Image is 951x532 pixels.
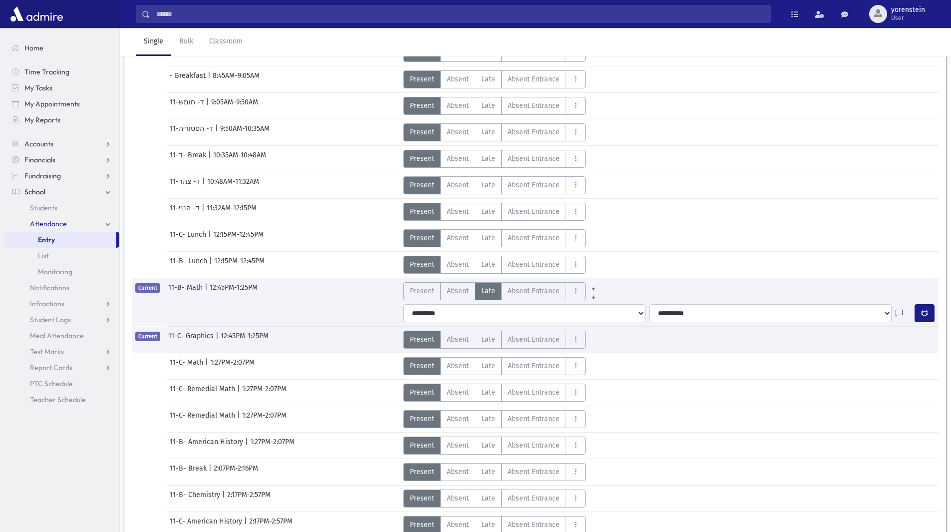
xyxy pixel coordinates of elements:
[170,70,208,88] span: - Breakfast
[410,100,434,111] span: Present
[403,331,586,349] div: AttTypes
[207,176,259,194] span: 10:48AM-11:32AM
[4,80,119,96] a: My Tasks
[410,361,434,371] span: Present
[508,334,560,345] span: Absent Entrance
[210,357,255,375] span: 1:27PM-2:07PM
[508,233,560,243] span: Absent Entrance
[237,410,242,428] span: |
[403,437,586,455] div: AttTypes
[481,334,495,345] span: Late
[135,283,160,293] span: Current
[237,384,242,402] span: |
[447,520,469,530] span: Absent
[170,490,222,508] span: 11-B- Chemistry
[508,493,560,504] span: Absent Entrance
[38,251,49,260] span: List
[216,331,221,349] span: |
[213,70,260,88] span: 8:45AM-9:05AM
[171,28,201,56] a: Bulk
[4,152,119,168] a: Financials
[403,463,586,481] div: AttTypes
[170,437,245,455] span: 11-B- American History
[209,256,214,274] span: |
[410,153,434,164] span: Present
[205,282,210,300] span: |
[30,283,69,292] span: Notifications
[508,361,560,371] span: Absent Entrance
[170,176,202,194] span: 11-ד- צהר
[30,347,64,356] span: Test Marks
[227,490,271,508] span: 2:17PM-2:57PM
[4,64,119,80] a: Time Tracking
[891,14,925,22] span: User
[242,410,287,428] span: 1:27PM-2:07PM
[4,112,119,128] a: My Reports
[403,357,586,375] div: AttTypes
[38,267,72,276] span: Monitoring
[4,280,119,296] a: Notifications
[206,97,211,115] span: |
[508,74,560,84] span: Absent Entrance
[481,361,495,371] span: Late
[170,410,237,428] span: 11-C- Remedial Math
[447,74,469,84] span: Absent
[208,70,213,88] span: |
[201,28,251,56] a: Classroom
[410,520,434,530] span: Present
[4,296,119,312] a: Infractions
[481,127,495,137] span: Late
[170,229,208,247] span: 11-C- Lunch
[447,233,469,243] span: Absent
[508,127,560,137] span: Absent Entrance
[220,123,270,141] span: 9:50AM-10:35AM
[4,232,116,248] a: Entry
[410,387,434,398] span: Present
[30,299,64,308] span: Infractions
[447,387,469,398] span: Absent
[214,256,265,274] span: 12:15PM-12:45PM
[205,357,210,375] span: |
[447,259,469,270] span: Absent
[481,520,495,530] span: Late
[481,440,495,451] span: Late
[211,97,258,115] span: 9:05AM-9:50AM
[447,414,469,424] span: Absent
[4,168,119,184] a: Fundraising
[4,96,119,112] a: My Appointments
[4,376,119,392] a: PTC Schedule
[30,395,86,404] span: Teacher Schedule
[170,97,206,115] span: 11-ד- חומש
[30,203,57,212] span: Students
[4,264,119,280] a: Monitoring
[447,334,469,345] span: Absent
[208,229,213,247] span: |
[30,219,67,228] span: Attendance
[170,123,215,141] span: 11-ד- הסטוריה
[481,100,495,111] span: Late
[136,28,171,56] a: Single
[24,187,45,196] span: School
[410,286,434,296] span: Present
[410,440,434,451] span: Present
[4,312,119,328] a: Student Logs
[4,248,119,264] a: List
[170,256,209,274] span: 11-B- Lunch
[30,379,73,388] span: PTC Schedule
[447,100,469,111] span: Absent
[403,70,586,88] div: AttTypes
[24,99,80,108] span: My Appointments
[481,387,495,398] span: Late
[170,203,202,221] span: 11-ד- הנני
[481,233,495,243] span: Late
[24,67,69,76] span: Time Tracking
[481,467,495,477] span: Late
[410,74,434,84] span: Present
[4,344,119,360] a: Test Marks
[586,290,601,298] a: All Later
[481,180,495,190] span: Late
[214,463,258,481] span: 2:07PM-2:16PM
[170,357,205,375] span: 11-C- Math
[410,467,434,477] span: Present
[24,115,60,124] span: My Reports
